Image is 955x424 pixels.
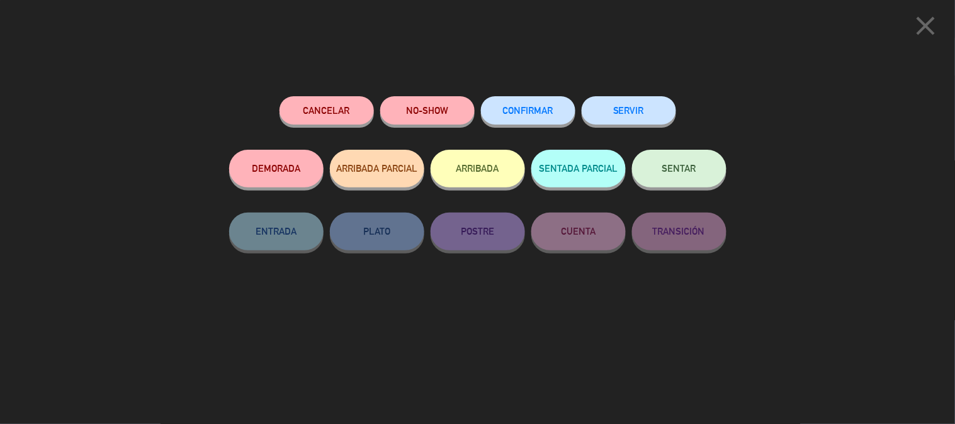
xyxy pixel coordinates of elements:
button: close [907,9,946,47]
button: POSTRE [431,213,525,250]
span: ARRIBADA PARCIAL [336,163,417,174]
button: PLATO [330,213,424,250]
button: ARRIBADA PARCIAL [330,150,424,187]
button: CONFIRMAR [481,96,575,125]
button: ENTRADA [229,213,324,250]
button: CUENTA [531,213,626,250]
span: CONFIRMAR [503,105,553,116]
button: SENTADA PARCIAL [531,150,626,187]
span: SENTAR [662,163,696,174]
button: Cancelar [280,96,374,125]
button: SERVIR [582,96,676,125]
i: close [910,10,942,42]
button: SENTAR [632,150,726,187]
button: ARRIBADA [431,150,525,187]
button: DEMORADA [229,150,324,187]
button: TRANSICIÓN [632,213,726,250]
button: NO-SHOW [380,96,475,125]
